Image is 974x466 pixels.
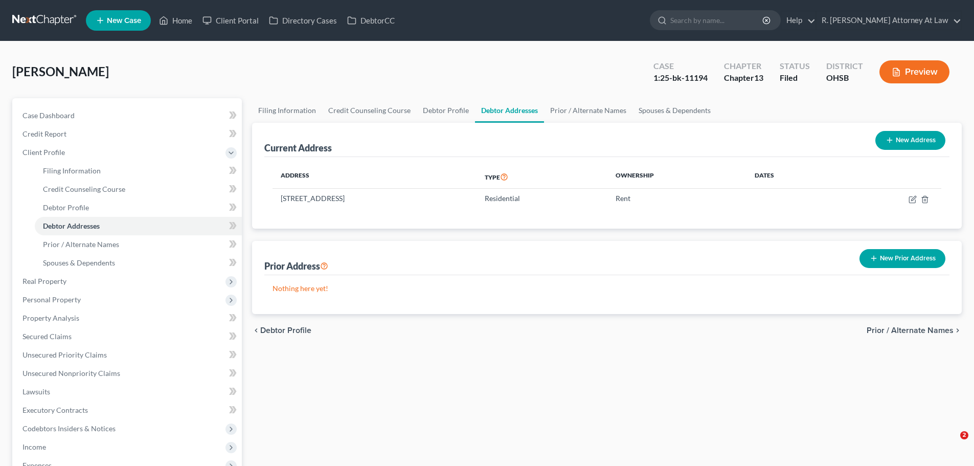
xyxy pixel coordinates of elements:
[14,309,242,327] a: Property Analysis
[35,254,242,272] a: Spouses & Dependents
[14,383,242,401] a: Lawsuits
[22,148,65,157] span: Client Profile
[22,387,50,396] span: Lawsuits
[14,327,242,346] a: Secured Claims
[746,165,837,189] th: Dates
[653,60,708,72] div: Case
[14,364,242,383] a: Unsecured Nonpriority Claims
[22,442,46,451] span: Income
[35,180,242,198] a: Credit Counseling Course
[322,98,417,123] a: Credit Counseling Course
[260,326,311,335] span: Debtor Profile
[14,106,242,125] a: Case Dashboard
[826,60,863,72] div: District
[22,350,107,359] span: Unsecured Priority Claims
[35,162,242,180] a: Filing Information
[607,189,746,208] td: Rent
[632,98,717,123] a: Spouses & Dependents
[14,125,242,143] a: Credit Report
[826,72,863,84] div: OHSB
[781,11,816,30] a: Help
[43,203,89,212] span: Debtor Profile
[670,11,764,30] input: Search by name...
[22,111,75,120] span: Case Dashboard
[252,326,260,335] i: chevron_left
[43,221,100,230] span: Debtor Addresses
[954,326,962,335] i: chevron_right
[607,165,746,189] th: Ownership
[879,60,949,83] button: Preview
[252,98,322,123] a: Filing Information
[867,326,954,335] span: Prior / Alternate Names
[107,17,141,25] span: New Case
[252,326,311,335] button: chevron_left Debtor Profile
[754,73,763,82] span: 13
[14,346,242,364] a: Unsecured Priority Claims
[780,72,810,84] div: Filed
[22,277,66,285] span: Real Property
[477,189,607,208] td: Residential
[264,11,342,30] a: Directory Cases
[43,166,101,175] span: Filing Information
[264,260,328,272] div: Prior Address
[875,131,945,150] button: New Address
[475,98,544,123] a: Debtor Addresses
[653,72,708,84] div: 1:25-bk-11194
[197,11,264,30] a: Client Portal
[342,11,400,30] a: DebtorCC
[22,314,79,322] span: Property Analysis
[724,60,763,72] div: Chapter
[22,369,120,378] span: Unsecured Nonpriority Claims
[867,326,962,335] button: Prior / Alternate Names chevron_right
[35,198,242,217] a: Debtor Profile
[22,406,88,414] span: Executory Contracts
[22,129,66,138] span: Credit Report
[859,249,945,268] button: New Prior Address
[154,11,197,30] a: Home
[939,431,964,456] iframe: Intercom live chat
[22,424,116,433] span: Codebtors Insiders & Notices
[544,98,632,123] a: Prior / Alternate Names
[22,332,72,341] span: Secured Claims
[273,283,941,294] p: Nothing here yet!
[14,401,242,419] a: Executory Contracts
[43,240,119,249] span: Prior / Alternate Names
[817,11,961,30] a: R. [PERSON_NAME] Attorney At Law
[477,165,607,189] th: Type
[12,64,109,79] span: [PERSON_NAME]
[417,98,475,123] a: Debtor Profile
[22,295,81,304] span: Personal Property
[43,258,115,267] span: Spouses & Dependents
[960,431,968,439] span: 2
[35,217,242,235] a: Debtor Addresses
[724,72,763,84] div: Chapter
[43,185,125,193] span: Credit Counseling Course
[273,165,477,189] th: Address
[780,60,810,72] div: Status
[273,189,477,208] td: [STREET_ADDRESS]
[264,142,332,154] div: Current Address
[35,235,242,254] a: Prior / Alternate Names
